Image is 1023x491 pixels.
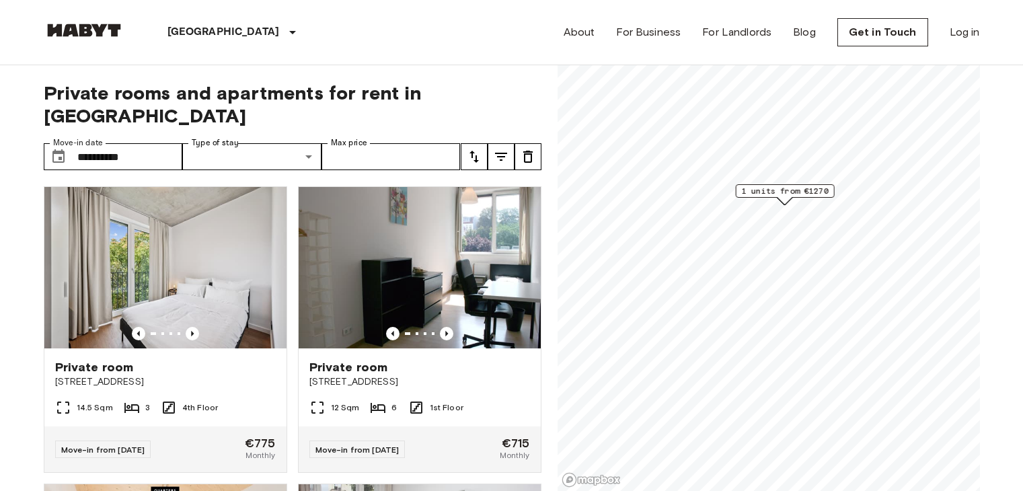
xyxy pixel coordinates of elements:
[564,24,595,40] a: About
[298,186,541,473] a: Marketing picture of unit DE-01-041-02MPrevious imagePrevious imagePrivate room[STREET_ADDRESS]12...
[702,24,771,40] a: For Landlords
[616,24,681,40] a: For Business
[950,24,980,40] a: Log in
[44,81,541,127] span: Private rooms and apartments for rent in [GEOGRAPHIC_DATA]
[502,437,530,449] span: €715
[44,24,124,37] img: Habyt
[735,184,834,205] div: Map marker
[299,187,541,348] img: Marketing picture of unit DE-01-041-02M
[192,137,239,149] label: Type of stay
[440,327,453,340] button: Previous image
[837,18,928,46] a: Get in Touch
[562,472,621,488] a: Mapbox logo
[309,359,388,375] span: Private room
[430,402,463,414] span: 1st Floor
[309,375,530,389] span: [STREET_ADDRESS]
[793,24,816,40] a: Blog
[461,143,488,170] button: tune
[245,437,276,449] span: €775
[61,445,145,455] span: Move-in from [DATE]
[167,24,280,40] p: [GEOGRAPHIC_DATA]
[331,137,367,149] label: Max price
[315,445,400,455] span: Move-in from [DATE]
[331,402,360,414] span: 12 Sqm
[515,143,541,170] button: tune
[741,185,828,197] span: 1 units from €1270
[488,143,515,170] button: tune
[245,449,275,461] span: Monthly
[500,449,529,461] span: Monthly
[386,327,400,340] button: Previous image
[53,137,103,149] label: Move-in date
[391,402,397,414] span: 6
